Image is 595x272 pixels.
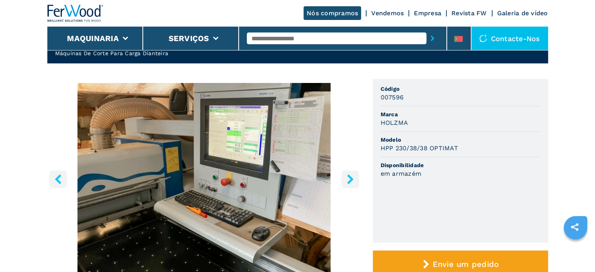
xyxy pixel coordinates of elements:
span: Envie um pedido [432,259,499,269]
a: Vendemos [371,9,404,17]
h3: em armazém [381,169,422,178]
a: Nós compramos [304,6,361,20]
button: submit-button [426,29,439,47]
button: right-button [342,170,359,188]
a: sharethis [565,217,584,237]
a: Revista FW [451,9,487,17]
h3: 007596 [381,93,404,102]
iframe: Chat [562,237,589,266]
span: Disponibilidade [381,161,540,169]
h2: Máquinas De Corte Para Carga Dianteira [55,49,234,57]
span: Modelo [381,136,540,144]
button: Maquinaria [67,34,119,43]
h3: HOLZMA [381,118,408,127]
a: Galeria de vídeo [497,9,548,17]
img: Contacte-nos [479,34,487,42]
button: Serviços [169,34,209,43]
span: Marca [381,110,540,118]
a: Empresa [414,9,441,17]
div: Contacte-nos [471,27,548,50]
h3: HPP 230/38/38 OPTIMAT [381,144,458,153]
img: Ferwood [47,5,104,22]
button: left-button [49,170,67,188]
span: Código [381,85,540,93]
